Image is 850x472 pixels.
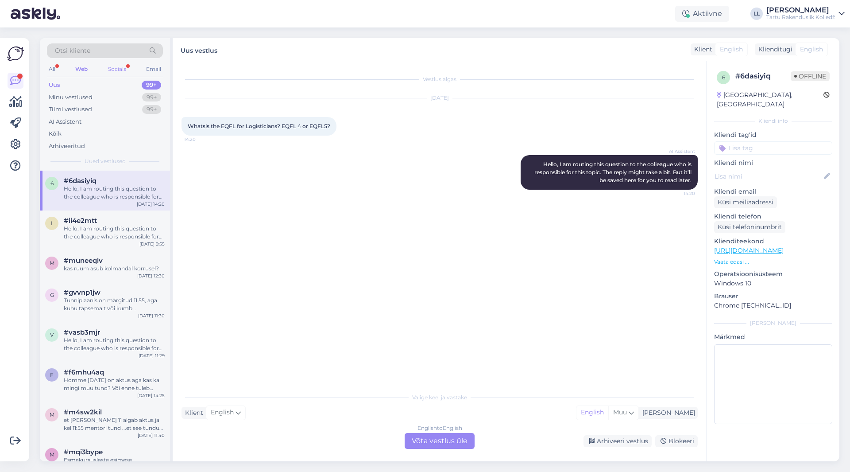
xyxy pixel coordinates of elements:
span: 14:20 [184,136,217,143]
div: LL [750,8,763,20]
div: Klienditugi [755,45,792,54]
div: [DATE] 11:40 [138,432,165,439]
span: English [720,45,743,54]
span: Offline [791,71,830,81]
div: [PERSON_NAME] [766,7,835,14]
div: kas ruum asub kolmandal korrusel? [64,265,165,273]
span: #ii4e2mtt [64,217,97,225]
p: Kliendi email [714,187,832,196]
span: 6 [50,180,54,187]
div: Hello, I am routing this question to the colleague who is responsible for this topic. The reply m... [64,336,165,352]
div: Kõik [49,129,62,138]
div: Küsi meiliaadressi [714,196,777,208]
div: Tunniplaanis on märgitud 11.55, aga kuhu täpsemalt või kumb [PERSON_NAME] ei ole. [64,296,165,312]
span: Hello, I am routing this question to the colleague who is responsible for this topic. The reply m... [534,161,693,183]
span: English [211,408,234,417]
span: #gvvnp1jw [64,289,100,296]
span: Muu [613,408,627,416]
div: Homme [DATE] on aktus aga kas ka mingi muu tund? Või enne tuleb oodata mentori kiri ära? [64,376,165,392]
div: # 6dasiyiq [735,71,791,82]
div: Esmakursuslaste esimese mentortunni [PERSON_NAME], asukoht ja kuupäev on leitavad siit: [URL][DOM... [64,456,165,472]
div: Aktiivne [675,6,729,22]
div: [DATE] 14:25 [137,392,165,399]
div: All [47,63,57,75]
span: i [51,220,53,226]
div: Hello, I am routing this question to the colleague who is responsible for this topic. The reply m... [64,225,165,241]
div: Klient [182,408,203,417]
div: 99+ [142,81,161,90]
span: Whatsis the EQFL for Logisticians? EQFL 4 or EQFL5? [188,123,330,129]
div: Hello, I am routing this question to the colleague who is responsible for this topic. The reply m... [64,185,165,201]
div: English to English [417,424,462,432]
div: Valige keel ja vastake [182,394,698,402]
p: Chrome [TECHNICAL_ID] [714,301,832,310]
div: Arhiveeri vestlus [583,435,652,447]
span: #f6mhu4aq [64,368,104,376]
div: English [576,406,608,419]
p: Operatsioonisüsteem [714,269,832,279]
a: [PERSON_NAME]Tartu Rakenduslik Kolledž [766,7,845,21]
div: [DATE] [182,94,698,102]
div: 99+ [142,105,161,114]
div: Socials [106,63,128,75]
div: Email [144,63,163,75]
div: Tartu Rakenduslik Kolledž [766,14,835,21]
p: Brauser [714,292,832,301]
label: Uus vestlus [181,43,217,55]
span: #muneeqlv [64,257,103,265]
span: #mqi3bype [64,448,103,456]
div: 99+ [142,93,161,102]
span: #vasb3mjr [64,328,100,336]
div: [DATE] 14:20 [137,201,165,207]
p: Kliendi tag'id [714,130,832,140]
input: Lisa tag [714,141,832,155]
div: [DATE] 9:55 [139,241,165,247]
span: Otsi kliente [55,46,90,55]
span: 6 [722,74,725,81]
p: Märkmed [714,332,832,342]
span: #m4sw2kil [64,408,102,416]
span: 14:20 [662,190,695,197]
span: AI Assistent [662,148,695,155]
div: Kliendi info [714,117,832,125]
div: Arhiveeritud [49,142,85,151]
div: Klient [691,45,712,54]
p: Kliendi nimi [714,158,832,168]
div: et [PERSON_NAME] 11 algab aktus ja kell11:55 mentori tund ...et see tundub kuidagi [PERSON_NAME] [64,416,165,432]
div: [DATE] 12:30 [137,273,165,279]
span: g [50,292,54,298]
p: Windows 10 [714,279,832,288]
div: AI Assistent [49,117,81,126]
input: Lisa nimi [715,172,822,181]
p: Kliendi telefon [714,212,832,221]
img: Askly Logo [7,45,24,62]
div: [GEOGRAPHIC_DATA], [GEOGRAPHIC_DATA] [717,90,823,109]
span: v [50,332,54,338]
span: #6dasiyiq [64,177,97,185]
p: Vaata edasi ... [714,258,832,266]
div: Blokeeri [655,435,698,447]
div: Web [73,63,89,75]
div: Minu vestlused [49,93,93,102]
p: Klienditeekond [714,237,832,246]
span: m [50,260,54,266]
div: Vestlus algas [182,75,698,83]
span: m [50,451,54,458]
div: Tiimi vestlused [49,105,92,114]
div: [PERSON_NAME] [714,319,832,327]
span: m [50,411,54,418]
a: [URL][DOMAIN_NAME] [714,246,784,254]
div: [PERSON_NAME] [639,408,695,417]
div: [DATE] 11:29 [139,352,165,359]
span: English [800,45,823,54]
div: Võta vestlus üle [405,433,475,449]
div: [DATE] 11:30 [138,312,165,319]
span: Uued vestlused [85,157,126,165]
div: Uus [49,81,60,90]
div: Küsi telefoninumbrit [714,221,785,233]
span: f [50,371,54,378]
